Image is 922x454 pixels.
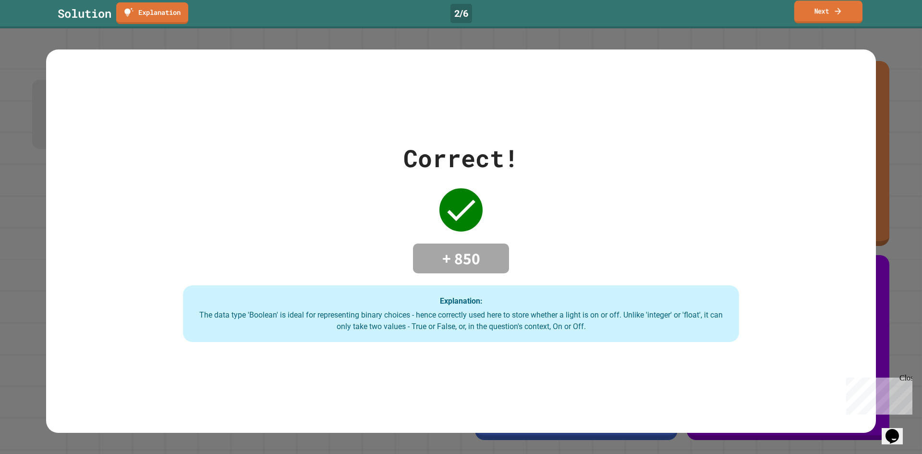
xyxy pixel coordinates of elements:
div: 2 / 6 [450,4,472,23]
a: Explanation [116,2,188,24]
a: Next [794,0,862,23]
iframe: chat widget [842,374,912,415]
h4: + 850 [423,248,499,269]
div: Correct! [403,140,519,176]
iframe: chat widget [882,416,912,444]
div: Chat with us now!Close [4,4,66,61]
div: The data type 'Boolean' is ideal for representing binary choices - hence correctly used here to s... [193,309,729,332]
div: Solution [58,5,111,22]
strong: Explanation: [440,296,483,306]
